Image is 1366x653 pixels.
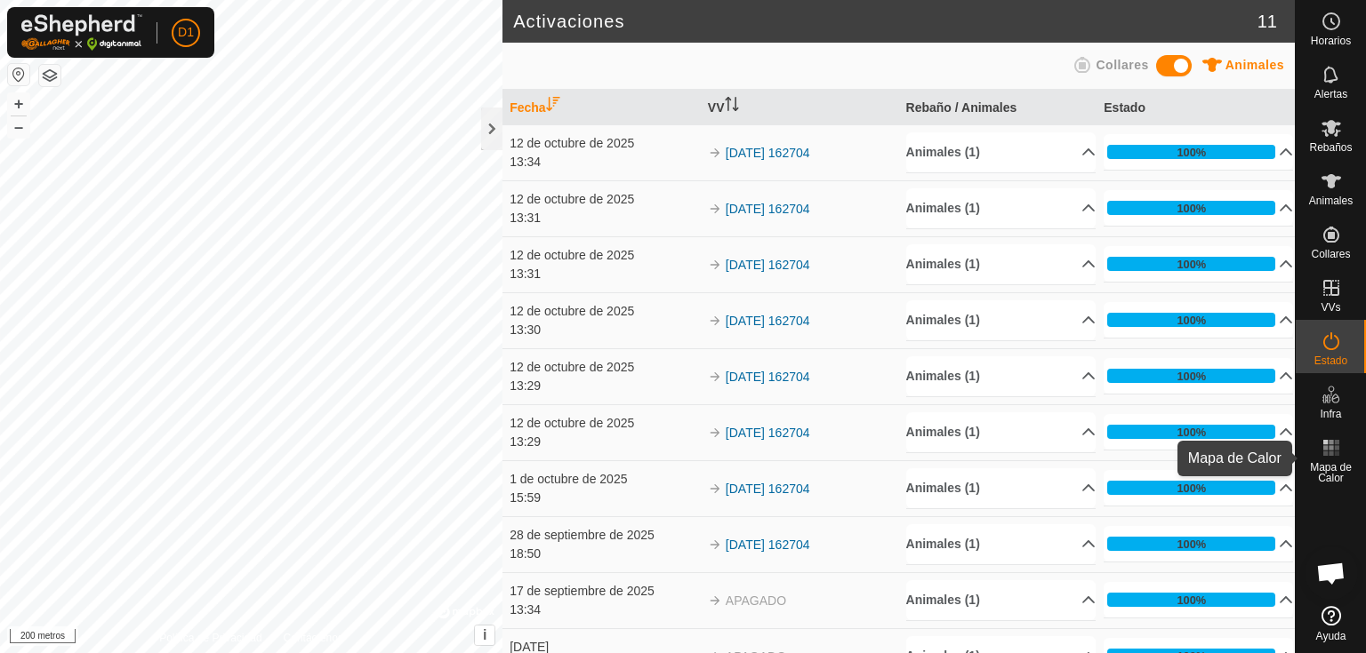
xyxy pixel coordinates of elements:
font: D1 [178,25,194,39]
font: 18:50 [510,546,541,561]
font: 12 de octubre de 2025 [510,248,634,262]
font: Alertas [1314,88,1347,100]
div: 100% [1107,481,1275,495]
font: 100% [1177,314,1206,327]
img: flecha [708,426,722,440]
font: 11 [1258,12,1277,31]
font: Fecha [510,100,545,115]
font: 13:31 [510,211,541,225]
font: Animales (1) [906,313,980,327]
font: + [14,94,24,113]
font: 100% [1177,370,1206,383]
font: VVs [1321,301,1340,314]
font: 15:59 [510,490,541,505]
font: Animales (1) [906,145,980,159]
div: Chat abierto [1305,546,1358,600]
p-accordion-header: Animales (1) [906,188,1096,228]
p-accordion-header: Animales (1) [906,300,1096,340]
font: 13:34 [510,155,541,169]
font: 100% [1177,426,1206,439]
p-accordion-header: 100% [1104,134,1293,170]
p-accordion-header: 100% [1104,302,1293,338]
a: [DATE] 162704 [726,426,810,440]
font: Animales (1) [906,369,980,383]
p-accordion-header: Animales (1) [906,468,1096,508]
a: [DATE] 162704 [726,314,810,328]
p-sorticon: Activar para ordenar [725,100,739,114]
div: 100% [1107,425,1275,439]
p-accordion-header: Animales (1) [906,244,1096,284]
font: [DATE] 162704 [726,146,810,160]
font: Contáctenos [284,632,343,644]
font: 100% [1177,482,1206,495]
font: 12 de octubre de 2025 [510,304,634,318]
font: Animales (1) [906,425,980,439]
font: Collares [1096,58,1148,72]
font: 13:30 [510,323,541,337]
p-accordion-header: Animales (1) [906,580,1096,620]
img: flecha [708,593,722,608]
a: [DATE] 162704 [726,482,810,496]
font: Rebaños [1309,141,1352,154]
a: [DATE] 162704 [726,370,810,384]
a: [DATE] 162704 [726,258,810,272]
p-accordion-header: 100% [1104,526,1293,561]
button: Restablecer Mapa [8,64,29,85]
img: flecha [708,314,722,328]
img: flecha [708,538,722,552]
div: 100% [1107,313,1275,327]
img: flecha [708,482,722,496]
img: flecha [708,202,722,216]
font: VV [708,100,725,115]
font: 1 de octubre de 2025 [510,472,627,486]
font: 100% [1177,538,1206,551]
font: Rebaño / Animales [906,100,1017,114]
font: Animales (1) [906,257,980,271]
font: i [483,627,486,642]
font: 13:29 [510,378,541,393]
font: Infra [1320,408,1341,420]
font: 100% [1177,202,1206,215]
button: Capas del Mapa [39,65,60,86]
p-accordion-header: 100% [1104,246,1293,282]
p-accordion-header: 100% [1104,190,1293,226]
font: 13:31 [510,267,541,281]
font: Animales [1309,195,1353,207]
font: APAGADO [726,593,786,608]
font: Ayuda [1316,630,1346,642]
font: Animales (1) [906,201,980,215]
button: – [8,116,29,138]
font: 100% [1177,146,1206,159]
font: 17 de septiembre de 2025 [510,584,655,598]
div: 100% [1107,593,1275,607]
font: Animales (1) [906,537,980,551]
font: 13:34 [510,602,541,617]
font: Política de Privacidad [159,632,261,644]
font: Mapa de Calor [1310,461,1352,484]
div: 100% [1107,537,1275,551]
font: 12 de octubre de 2025 [510,136,634,150]
p-accordion-header: Animales (1) [906,132,1096,172]
img: flecha [708,146,722,160]
button: i [475,625,494,645]
p-accordion-header: 100% [1104,358,1293,394]
p-accordion-header: Animales (1) [906,356,1096,396]
div: 100% [1107,369,1275,383]
font: [DATE] 162704 [726,202,810,216]
a: Ayuda [1296,599,1366,649]
font: 28 de septiembre de 2025 [510,528,655,542]
font: Estado [1104,100,1145,114]
font: 13:29 [510,434,541,449]
font: Collares [1311,248,1350,260]
font: 12 de octubre de 2025 [510,192,634,206]
img: Logotipo de Gallagher [21,14,142,51]
div: 100% [1107,145,1275,159]
font: Estado [1314,354,1347,367]
a: Contáctenos [284,630,343,646]
a: [DATE] 162704 [726,538,810,552]
font: 100% [1177,593,1206,607]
